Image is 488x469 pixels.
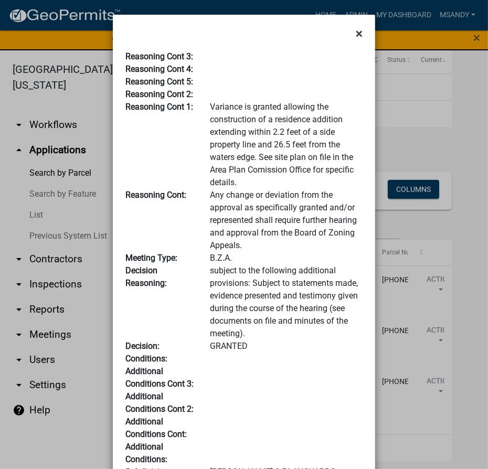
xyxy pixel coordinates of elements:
[347,19,371,48] button: Close
[125,64,193,74] b: Reasoning Cont 4:
[125,417,187,439] b: Additional Conditions Cont:
[125,102,193,112] b: Reasoning Cont 1:
[202,252,370,264] div: B.Z.A.
[125,253,177,263] b: Meeting Type:
[125,77,193,87] b: Reasoning Cont 5:
[125,265,167,288] b: Decision Reasoning:
[356,26,363,41] span: ×
[125,89,193,99] b: Reasoning Cont 2:
[202,340,370,353] div: GRANTED
[125,354,167,364] b: Conditions:
[202,101,370,189] div: Variance is granted allowing the construction of a residence addition extending within 2.2 feet o...
[125,341,160,351] b: Decision:
[202,189,370,252] div: Any change or deviation from the approval as specifically granted and/or represented shall requir...
[125,366,194,389] b: Additional Conditions Cont 3:
[125,190,186,200] b: Reasoning Cont:
[125,391,194,414] b: Additional Conditions Cont 2:
[125,442,167,464] b: Additional Conditions:
[125,51,193,61] b: Reasoning Cont 3:
[202,264,370,340] div: subject to the following additional provisions: Subject to statements made, evidence presented an...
